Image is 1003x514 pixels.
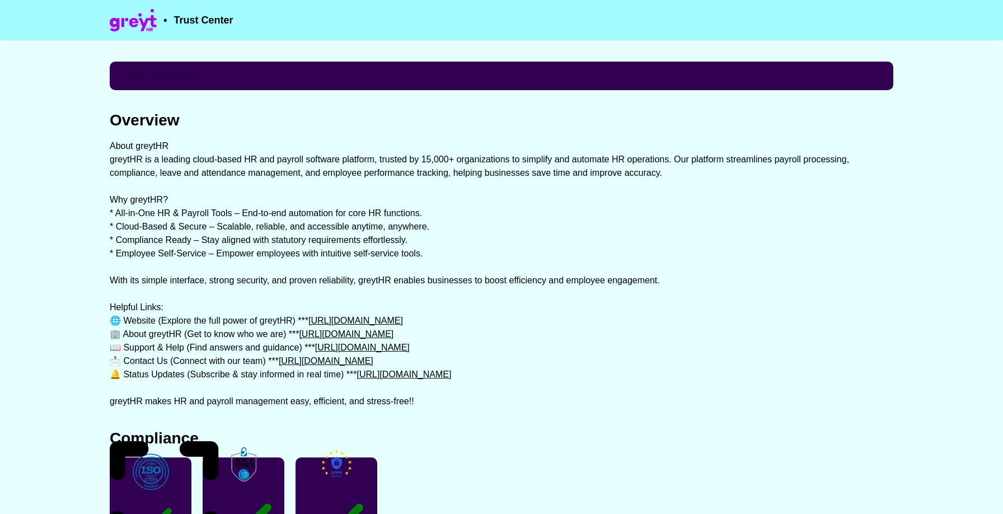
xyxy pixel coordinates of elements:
div: Compliance [110,431,199,446]
span: • [163,15,167,25]
span: Trust Center [174,15,233,25]
div: About greytHR greytHR is a leading cloud-based HR and payroll software platform, trusted by 15,00... [110,139,893,408]
input: Search by keywords [118,66,885,86]
a: [URL][DOMAIN_NAME] [357,370,452,379]
div: Overview [110,113,180,128]
a: [URL][DOMAIN_NAME] [279,356,373,366]
a: [URL][DOMAIN_NAME] [299,329,393,339]
img: check [226,446,262,483]
img: check [318,447,355,483]
a: [URL][DOMAIN_NAME] [315,343,410,352]
a: [URL][DOMAIN_NAME] [308,316,403,325]
img: Company Banner [110,9,157,31]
